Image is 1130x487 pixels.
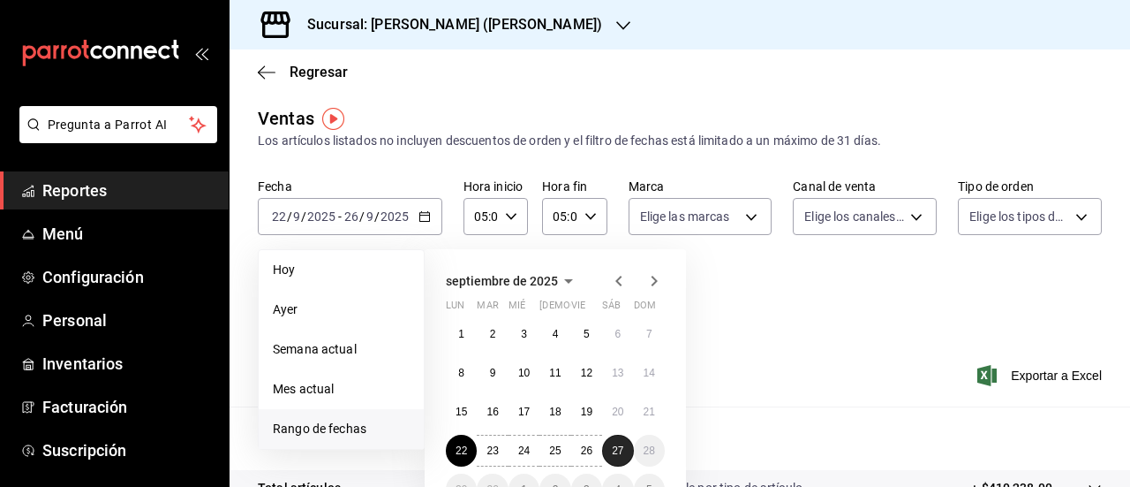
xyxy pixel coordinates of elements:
[343,209,359,224] input: --
[518,445,530,457] abbr: 24 de septiembre de 2025
[477,357,508,389] button: 9 de septiembre de 2025
[602,318,633,350] button: 6 de septiembre de 2025
[644,406,655,418] abbr: 21 de septiembre de 2025
[634,318,665,350] button: 7 de septiembre de 2025
[273,301,410,319] span: Ayer
[380,209,410,224] input: ----
[581,367,592,379] abbr: 12 de septiembre de 2025
[486,406,498,418] abbr: 16 de septiembre de 2025
[602,357,633,389] button: 13 de septiembre de 2025
[42,308,215,332] span: Personal
[258,64,348,80] button: Regresar
[477,318,508,350] button: 2 de septiembre de 2025
[258,132,1102,150] div: Los artículos listados no incluyen descuentos de orden y el filtro de fechas está limitado a un m...
[793,180,937,193] label: Canal de venta
[287,209,292,224] span: /
[456,445,467,457] abbr: 22 de septiembre de 2025
[338,209,342,224] span: -
[42,222,215,246] span: Menú
[446,435,477,467] button: 22 de septiembre de 2025
[634,396,665,428] button: 21 de septiembre de 2025
[612,445,623,457] abbr: 27 de septiembre de 2025
[456,406,467,418] abbr: 15 de septiembre de 2025
[273,261,410,279] span: Hoy
[477,300,498,318] abbr: martes
[602,396,633,428] button: 20 de septiembre de 2025
[614,328,621,340] abbr: 6 de septiembre de 2025
[612,406,623,418] abbr: 20 de septiembre de 2025
[602,435,633,467] button: 27 de septiembre de 2025
[458,328,464,340] abbr: 1 de septiembre de 2025
[518,367,530,379] abbr: 10 de septiembre de 2025
[42,352,215,376] span: Inventarios
[19,106,217,143] button: Pregunta a Parrot AI
[518,406,530,418] abbr: 17 de septiembre de 2025
[42,265,215,289] span: Configuración
[446,318,477,350] button: 1 de septiembre de 2025
[374,209,380,224] span: /
[646,328,652,340] abbr: 7 de septiembre de 2025
[612,367,623,379] abbr: 13 de septiembre de 2025
[301,209,306,224] span: /
[539,435,570,467] button: 25 de septiembre de 2025
[969,208,1069,225] span: Elige los tipos de orden
[549,367,561,379] abbr: 11 de septiembre de 2025
[293,14,602,35] h3: Sucursal: [PERSON_NAME] ([PERSON_NAME])
[571,435,602,467] button: 26 de septiembre de 2025
[508,318,539,350] button: 3 de septiembre de 2025
[273,340,410,359] span: Semana actual
[549,406,561,418] abbr: 18 de septiembre de 2025
[292,209,301,224] input: --
[508,396,539,428] button: 17 de septiembre de 2025
[581,406,592,418] abbr: 19 de septiembre de 2025
[306,209,336,224] input: ----
[981,365,1102,386] span: Exportar a Excel
[486,445,498,457] abbr: 23 de septiembre de 2025
[634,300,656,318] abbr: domingo
[477,396,508,428] button: 16 de septiembre de 2025
[42,438,215,462] span: Suscripción
[490,367,496,379] abbr: 9 de septiembre de 2025
[571,357,602,389] button: 12 de septiembre de 2025
[490,328,496,340] abbr: 2 de septiembre de 2025
[365,209,374,224] input: --
[571,318,602,350] button: 5 de septiembre de 2025
[273,380,410,399] span: Mes actual
[42,395,215,419] span: Facturación
[12,128,217,147] a: Pregunta a Parrot AI
[446,270,579,292] button: septiembre de 2025
[273,420,410,438] span: Rango de fechas
[446,357,477,389] button: 8 de septiembre de 2025
[634,357,665,389] button: 14 de septiembre de 2025
[521,328,527,340] abbr: 3 de septiembre de 2025
[446,396,477,428] button: 15 de septiembre de 2025
[258,180,442,193] label: Fecha
[539,357,570,389] button: 11 de septiembre de 2025
[958,180,1102,193] label: Tipo de orden
[359,209,365,224] span: /
[549,445,561,457] abbr: 25 de septiembre de 2025
[194,46,208,60] button: open_drawer_menu
[571,396,602,428] button: 19 de septiembre de 2025
[553,328,559,340] abbr: 4 de septiembre de 2025
[629,180,772,193] label: Marca
[644,445,655,457] abbr: 28 de septiembre de 2025
[539,396,570,428] button: 18 de septiembre de 2025
[458,367,464,379] abbr: 8 de septiembre de 2025
[581,445,592,457] abbr: 26 de septiembre de 2025
[602,300,621,318] abbr: sábado
[539,318,570,350] button: 4 de septiembre de 2025
[804,208,904,225] span: Elige los canales de venta
[542,180,606,193] label: Hora fin
[446,300,464,318] abbr: lunes
[271,209,287,224] input: --
[48,116,190,134] span: Pregunta a Parrot AI
[584,328,590,340] abbr: 5 de septiembre de 2025
[640,208,730,225] span: Elige las marcas
[463,180,528,193] label: Hora inicio
[508,300,525,318] abbr: miércoles
[322,108,344,130] img: Tooltip marker
[477,435,508,467] button: 23 de septiembre de 2025
[539,300,644,318] abbr: jueves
